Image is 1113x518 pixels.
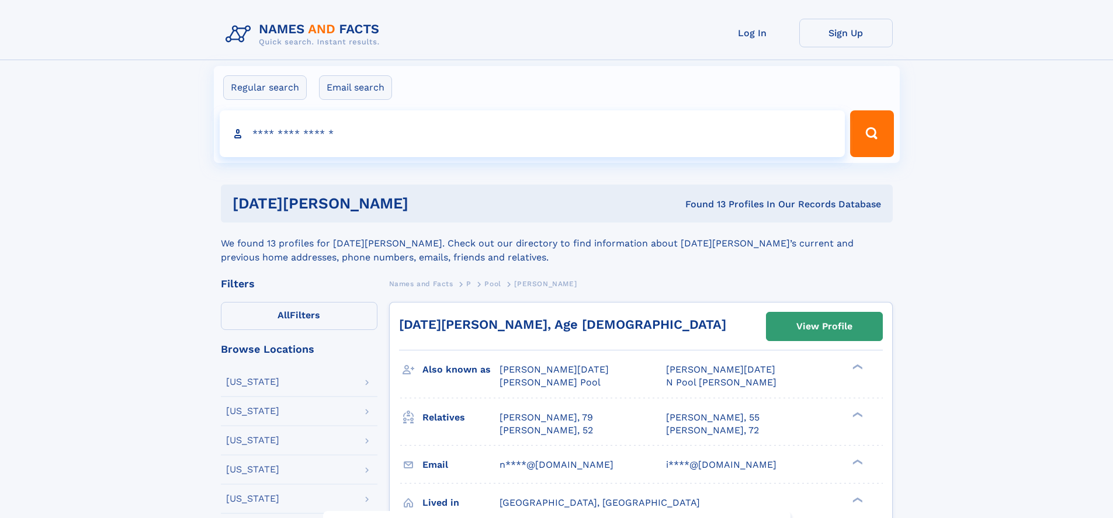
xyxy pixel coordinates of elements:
span: P [466,280,471,288]
h3: Email [422,455,500,475]
span: [PERSON_NAME][DATE] [500,364,609,375]
a: P [466,276,471,291]
div: [US_STATE] [226,494,279,503]
label: Filters [221,302,377,330]
div: We found 13 profiles for [DATE][PERSON_NAME]. Check out our directory to find information about [... [221,223,893,265]
div: Filters [221,279,377,289]
div: View Profile [796,313,852,340]
div: ❯ [850,411,864,418]
label: Regular search [223,75,307,100]
input: search input [220,110,845,157]
div: ❯ [850,458,864,465]
h1: [DATE][PERSON_NAME] [233,196,547,211]
span: All [278,310,290,321]
div: [US_STATE] [226,406,279,416]
a: Sign Up [799,19,893,47]
span: [PERSON_NAME] [514,280,577,288]
span: N Pool [PERSON_NAME] [666,377,776,388]
div: [US_STATE] [226,436,279,445]
div: Found 13 Profiles In Our Records Database [547,198,881,211]
h3: Lived in [422,493,500,513]
a: [PERSON_NAME], 55 [666,411,760,424]
span: [GEOGRAPHIC_DATA], [GEOGRAPHIC_DATA] [500,497,700,508]
span: [PERSON_NAME] Pool [500,377,601,388]
a: [PERSON_NAME], 52 [500,424,593,437]
div: ❯ [850,363,864,371]
div: [US_STATE] [226,465,279,474]
a: [PERSON_NAME], 79 [500,411,593,424]
h3: Also known as [422,360,500,380]
a: Pool [484,276,501,291]
a: [DATE][PERSON_NAME], Age [DEMOGRAPHIC_DATA] [399,317,726,332]
label: Email search [319,75,392,100]
h3: Relatives [422,408,500,427]
a: View Profile [767,312,882,340]
a: [PERSON_NAME], 72 [666,424,759,437]
a: Log In [706,19,799,47]
div: Browse Locations [221,344,377,354]
span: Pool [484,280,501,288]
img: Logo Names and Facts [221,19,389,50]
a: Names and Facts [389,276,453,291]
div: ❯ [850,496,864,503]
button: Search Button [850,110,893,157]
div: [US_STATE] [226,377,279,387]
span: [PERSON_NAME][DATE] [666,364,775,375]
